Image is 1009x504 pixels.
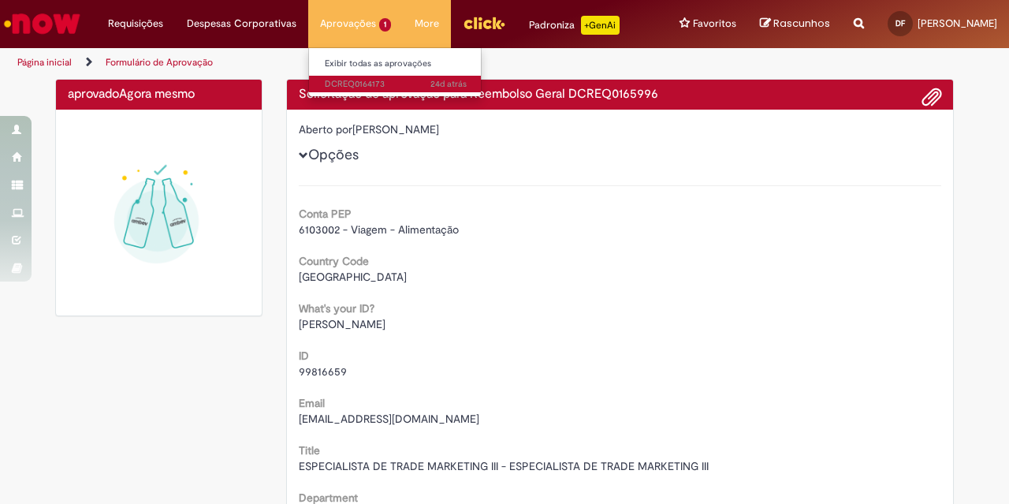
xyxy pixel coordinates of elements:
span: Favoritos [693,16,736,32]
div: [PERSON_NAME] [299,121,942,141]
time: 29/08/2025 16:20:26 [119,86,195,102]
b: What's your ID? [299,301,374,315]
img: ServiceNow [2,8,83,39]
span: DF [895,18,905,28]
span: DCREQ0164173 [325,78,467,91]
b: Title [299,443,320,457]
b: Email [299,396,325,410]
span: Agora mesmo [119,86,195,102]
b: ID [299,349,309,363]
span: ESPECIALISTA DE TRADE MARKETING III - ESPECIALISTA DE TRADE MARKETING III [299,459,709,473]
p: +GenAi [581,16,620,35]
span: 6103002 - Viagem - Alimentação [299,222,459,237]
span: 24d atrás [430,78,467,90]
span: 1 [379,18,391,32]
b: Conta PEP [299,207,352,221]
span: [EMAIL_ADDRESS][DOMAIN_NAME] [299,412,479,426]
div: Padroniza [529,16,620,35]
span: More [415,16,439,32]
a: Formulário de Aprovação [106,56,213,69]
ul: Aprovações [308,47,482,97]
span: [PERSON_NAME] [299,317,385,331]
img: sucesso_1.gif [68,121,250,304]
span: Despesas Corporativas [187,16,296,32]
span: 99816659 [299,364,347,379]
h4: aprovado [68,88,250,102]
span: [GEOGRAPHIC_DATA] [299,270,407,284]
span: Requisições [108,16,163,32]
label: Aberto por [299,121,352,137]
span: Aprovações [320,16,376,32]
ul: Trilhas de página [12,48,661,77]
img: click_logo_yellow_360x200.png [463,11,505,35]
a: Exibir todas as aprovações [309,55,482,73]
a: Rascunhos [760,17,830,32]
b: Country Code [299,254,369,268]
time: 06/08/2025 03:42:25 [430,78,467,90]
h4: Solicitação de aprovação para Reembolso Geral DCREQ0165996 [299,88,942,102]
span: Rascunhos [773,16,830,31]
span: [PERSON_NAME] [918,17,997,30]
a: Aberto DCREQ0164173 : [309,76,482,93]
a: Página inicial [17,56,72,69]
